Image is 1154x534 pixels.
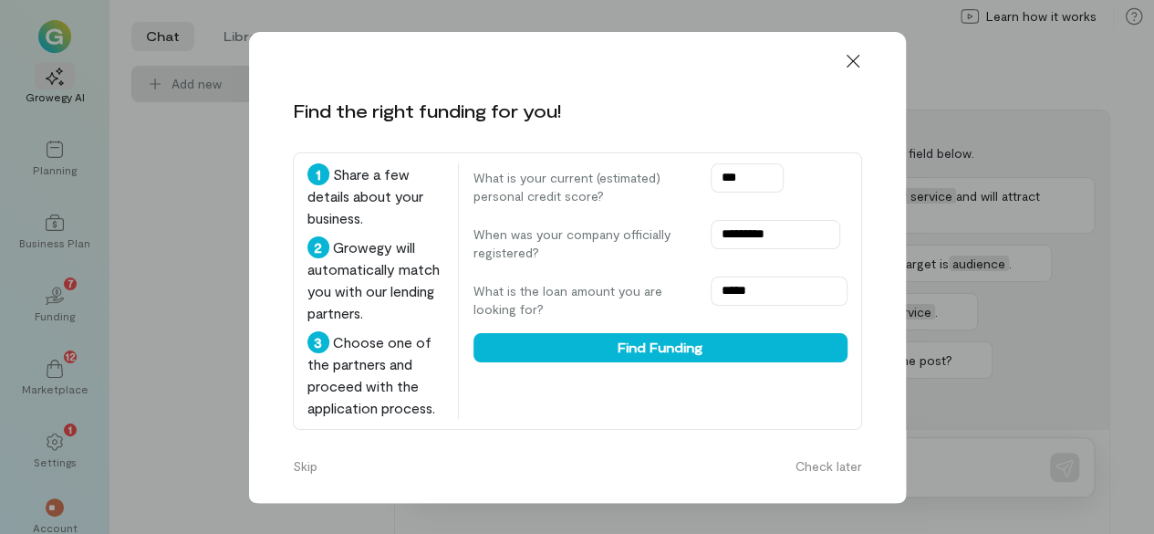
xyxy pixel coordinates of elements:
div: Find the right funding for you! [293,98,561,123]
label: When was your company officially registered? [473,225,692,262]
label: What is your current (estimated) personal credit score? [473,169,692,205]
div: 1 [307,163,329,185]
div: 2 [307,236,329,258]
div: Choose one of the partners and proceed with the application process. [307,331,443,419]
div: Share a few details about your business. [307,163,443,229]
label: What is the loan amount you are looking for? [473,282,692,319]
button: Find Funding [473,333,847,362]
div: Growegy will automatically match you with our lending partners. [307,236,443,324]
button: Check later [785,452,873,481]
button: Skip [282,452,328,481]
div: 3 [307,331,329,353]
